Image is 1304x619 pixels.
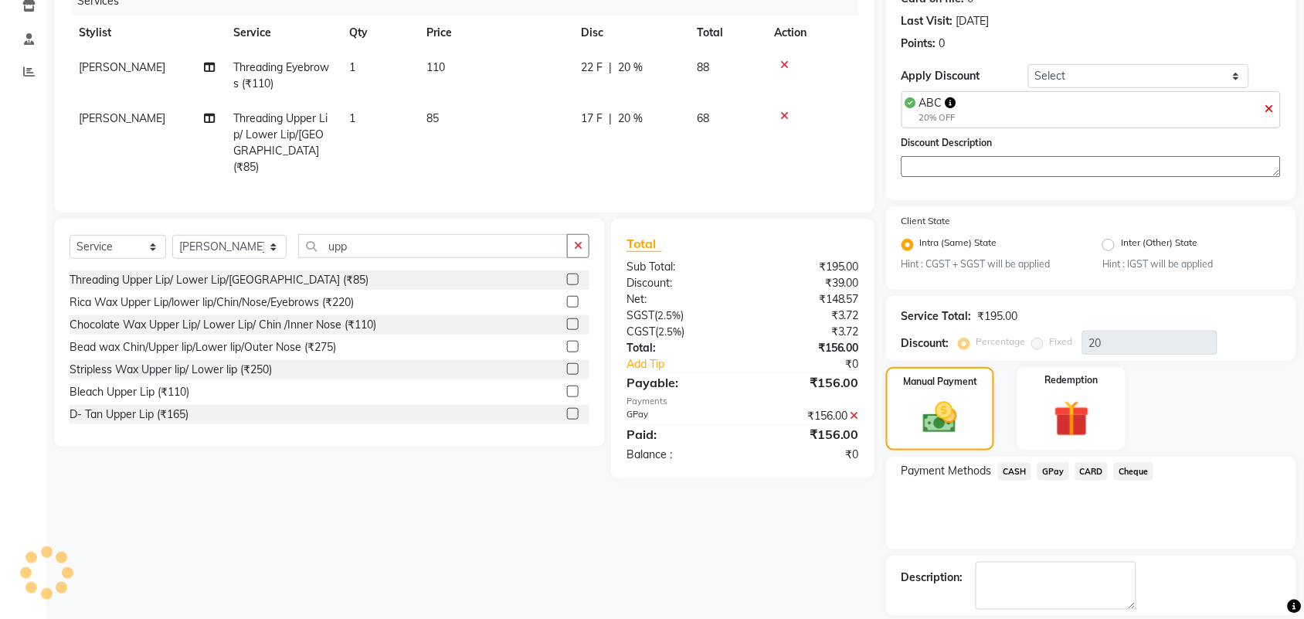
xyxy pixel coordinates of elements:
div: Payments [627,395,859,408]
label: Redemption [1045,373,1099,387]
span: Cheque [1114,463,1153,481]
span: CARD [1075,463,1109,481]
input: Search or Scan [298,234,568,258]
div: GPay [615,408,743,424]
label: Percentage [976,335,1026,349]
div: ₹156.00 [742,408,871,424]
div: Bleach Upper Lip (₹110) [70,384,189,400]
span: Payment Methods [902,463,992,479]
div: ₹195.00 [742,259,871,275]
span: CASH [998,463,1031,481]
div: 20% OFF [919,111,956,124]
div: Bead wax Chin/Upper lip/Lower lip/Outer Nose (₹275) [70,339,336,355]
span: Total [627,236,662,252]
label: Fixed [1050,335,1073,349]
span: 20 % [618,111,643,127]
span: 1 [349,111,355,125]
div: ₹156.00 [742,373,871,392]
span: Threading Eyebrows (₹110) [233,60,329,90]
small: Hint : CGST + SGST will be applied [902,257,1079,271]
div: Last Visit: [902,13,953,29]
div: ₹148.57 [742,291,871,308]
div: Apply Discount [902,68,1028,84]
div: 0 [939,36,946,52]
div: Balance : [615,447,743,463]
span: 68 [697,111,709,125]
div: ( ) [615,308,743,324]
span: 88 [697,60,709,74]
label: Intra (Same) State [920,236,997,254]
div: Service Total: [902,308,972,325]
span: 17 F [581,111,603,127]
label: Client State [902,214,951,228]
th: Disc [572,15,688,50]
span: 85 [426,111,439,125]
span: SGST [627,308,654,322]
th: Action [765,15,859,50]
div: Chocolate Wax Upper Lip/ Lower Lip/ Chin /Inner Nose (₹110) [70,317,376,333]
span: | [609,111,612,127]
span: [PERSON_NAME] [79,60,165,74]
div: ( ) [615,324,743,340]
div: Description: [902,570,963,586]
div: Payable: [615,373,743,392]
div: Threading Upper Lip/ Lower Lip/[GEOGRAPHIC_DATA] (₹85) [70,272,368,288]
span: Threading Upper Lip/ Lower Lip/[GEOGRAPHIC_DATA] (₹85) [233,111,328,174]
label: Manual Payment [903,375,977,389]
span: [PERSON_NAME] [79,111,165,125]
div: ₹0 [764,356,871,372]
div: ₹3.72 [742,324,871,340]
span: 2.5% [657,309,681,321]
span: GPay [1037,463,1069,481]
th: Service [224,15,340,50]
span: 110 [426,60,445,74]
div: ₹195.00 [978,308,1018,325]
div: Paid: [615,425,743,444]
label: Inter (Other) State [1121,236,1197,254]
div: D- Tan Upper Lip (₹165) [70,406,188,423]
div: Rica Wax Upper Lip/lower lip/Chin/Nose/Eyebrows (₹220) [70,294,354,311]
div: Total: [615,340,743,356]
span: | [609,60,612,76]
div: Discount: [615,275,743,291]
span: 20 % [618,60,643,76]
span: ABC [919,96,942,110]
span: 1 [349,60,355,74]
th: Stylist [70,15,224,50]
div: ₹39.00 [742,275,871,291]
div: ₹156.00 [742,340,871,356]
th: Total [688,15,765,50]
div: Stripless Wax Upper lip/ Lower lip (₹250) [70,362,272,378]
div: ₹156.00 [742,425,871,444]
span: 22 F [581,60,603,76]
div: Discount: [902,335,949,352]
div: Net: [615,291,743,308]
img: _cash.svg [912,398,968,437]
th: Qty [340,15,417,50]
img: _gift.svg [1043,396,1101,440]
th: Price [417,15,572,50]
div: ₹0 [742,447,871,463]
div: [DATE] [956,13,990,29]
div: Points: [902,36,936,52]
div: ₹3.72 [742,308,871,324]
span: CGST [627,325,655,338]
label: Discount Description [902,136,993,150]
span: 2.5% [658,325,681,338]
small: Hint : IGST will be applied [1102,257,1280,271]
div: Sub Total: [615,259,743,275]
a: Add Tip [615,356,764,372]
